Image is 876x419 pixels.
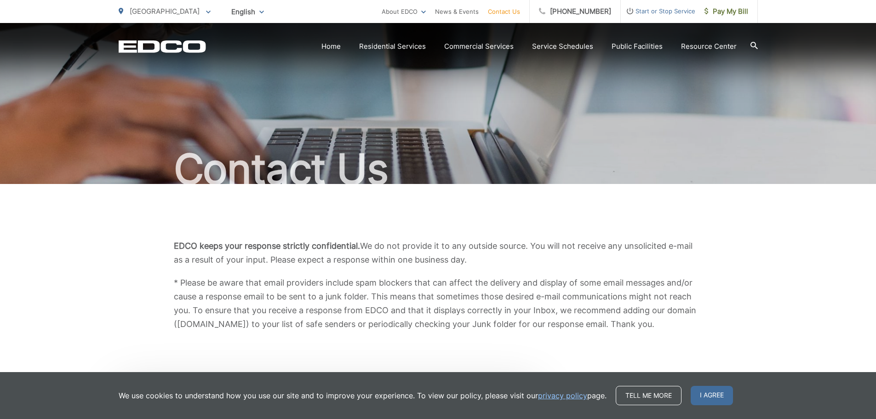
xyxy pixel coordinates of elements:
[130,7,200,16] span: [GEOGRAPHIC_DATA]
[174,239,703,267] p: We do not provide it to any outside source. You will not receive any unsolicited e-mail as a resu...
[691,386,733,405] span: I agree
[435,6,479,17] a: News & Events
[382,6,426,17] a: About EDCO
[174,276,703,331] p: * Please be aware that email providers include spam blockers that can affect the delivery and dis...
[538,390,587,401] a: privacy policy
[612,41,663,52] a: Public Facilities
[321,41,341,52] a: Home
[444,41,514,52] a: Commercial Services
[616,386,681,405] a: Tell me more
[359,41,426,52] a: Residential Services
[532,41,593,52] a: Service Schedules
[119,40,206,53] a: EDCD logo. Return to the homepage.
[119,390,607,401] p: We use cookies to understand how you use our site and to improve your experience. To view our pol...
[174,241,360,251] b: EDCO keeps your response strictly confidential.
[488,6,520,17] a: Contact Us
[224,4,271,20] span: English
[681,41,737,52] a: Resource Center
[119,146,758,192] h1: Contact Us
[704,6,748,17] span: Pay My Bill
